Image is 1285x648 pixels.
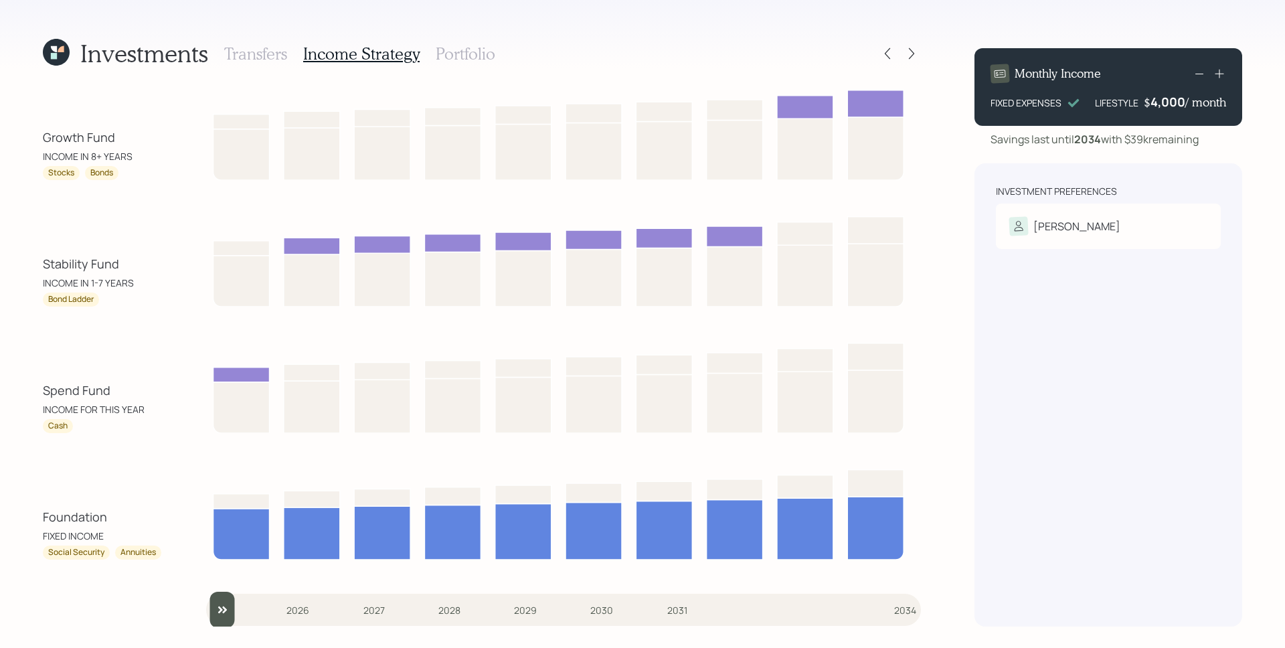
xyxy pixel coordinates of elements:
[43,129,163,147] div: Growth Fund
[48,167,74,179] div: Stocks
[1144,95,1150,110] h4: $
[1185,95,1226,110] h4: / month
[43,529,163,543] div: FIXED INCOME
[1033,218,1120,234] div: [PERSON_NAME]
[991,131,1199,147] div: Savings last until with $39k remaining
[224,44,287,64] h3: Transfers
[48,547,104,558] div: Social Security
[48,420,68,432] div: Cash
[436,44,495,64] h3: Portfolio
[991,96,1061,110] div: FIXED EXPENSES
[1150,94,1185,110] div: 4,000
[996,185,1117,198] div: Investment Preferences
[43,382,163,400] div: Spend Fund
[48,294,94,305] div: Bond Ladder
[80,39,208,68] h1: Investments
[120,547,156,558] div: Annuities
[43,255,163,273] div: Stability Fund
[1095,96,1138,110] div: LIFESTYLE
[43,402,163,416] div: INCOME FOR THIS YEAR
[1015,66,1101,81] h4: Monthly Income
[43,149,163,163] div: INCOME IN 8+ YEARS
[303,44,420,64] h3: Income Strategy
[90,167,113,179] div: Bonds
[1074,132,1101,147] b: 2034
[43,276,163,290] div: INCOME IN 1-7 YEARS
[43,508,163,526] div: Foundation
